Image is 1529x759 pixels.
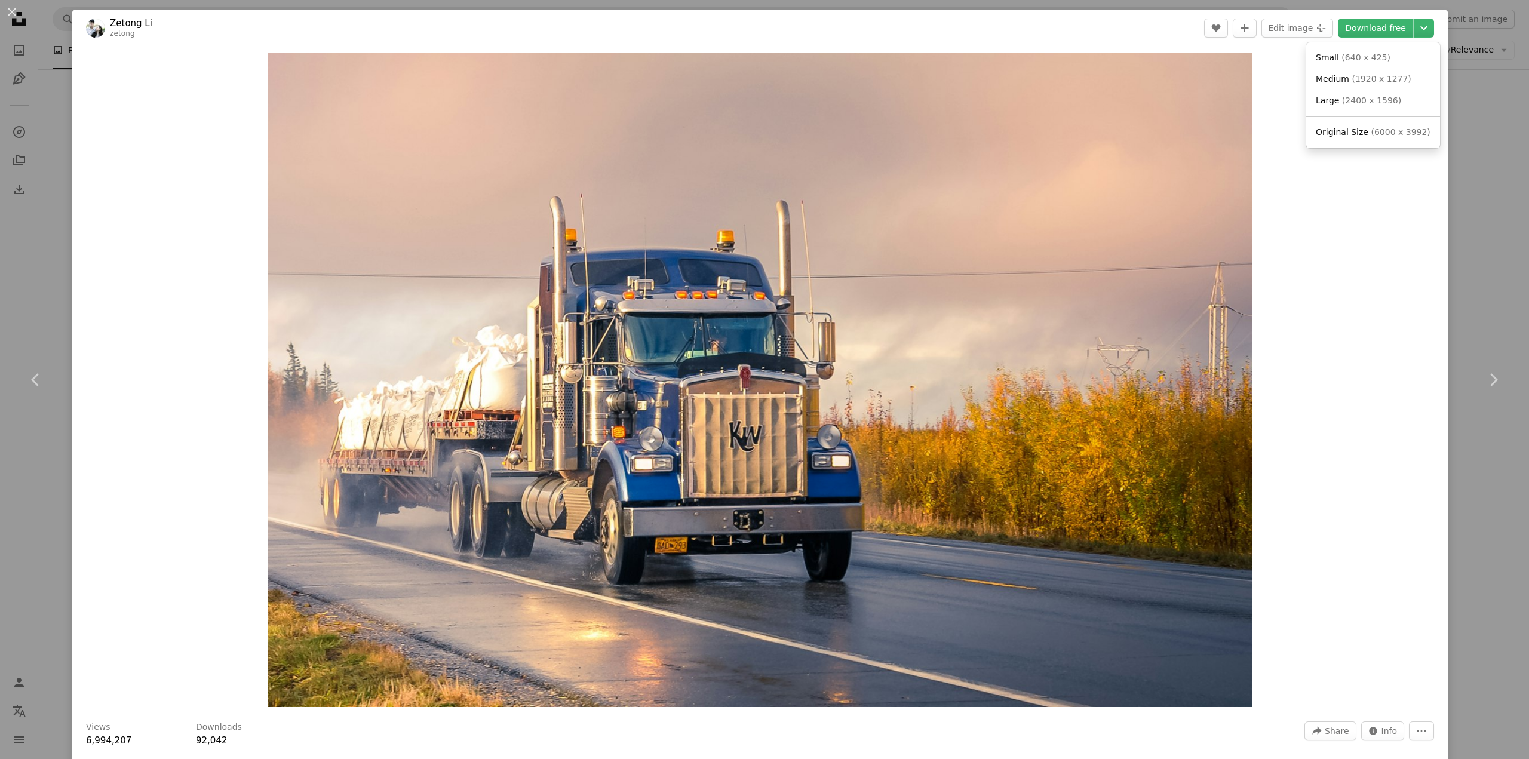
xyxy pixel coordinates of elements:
[1414,19,1434,38] button: Choose download size
[1306,42,1440,148] div: Choose download size
[1316,127,1368,137] span: Original Size
[1316,74,1349,84] span: Medium
[1371,127,1430,137] span: ( 6000 x 3992 )
[1316,53,1339,62] span: Small
[1342,96,1401,105] span: ( 2400 x 1596 )
[1352,74,1411,84] span: ( 1920 x 1277 )
[1316,96,1339,105] span: Large
[1341,53,1390,62] span: ( 640 x 425 )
